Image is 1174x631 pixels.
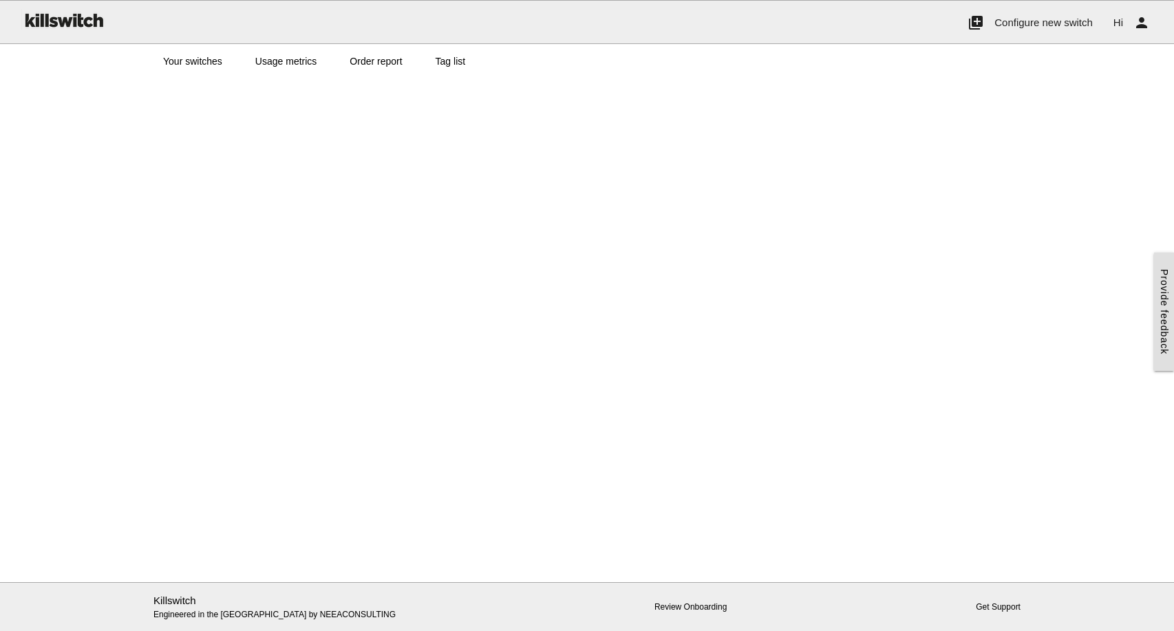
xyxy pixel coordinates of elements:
[21,1,106,39] img: ks-logo-black-160-b.png
[976,602,1021,612] a: Get Support
[994,17,1093,28] span: Configure new switch
[1133,1,1150,45] i: person
[654,602,727,612] a: Review Onboarding
[1154,253,1174,371] a: Provide feedback
[419,45,482,78] a: Tag list
[968,1,984,45] i: add_to_photos
[239,45,333,78] a: Usage metrics
[1113,17,1123,28] span: Hi
[333,45,418,78] a: Order report
[147,45,239,78] a: Your switches
[153,593,434,621] p: Engineered in the [GEOGRAPHIC_DATA] by NEEACONSULTING
[153,595,196,606] a: Killswitch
